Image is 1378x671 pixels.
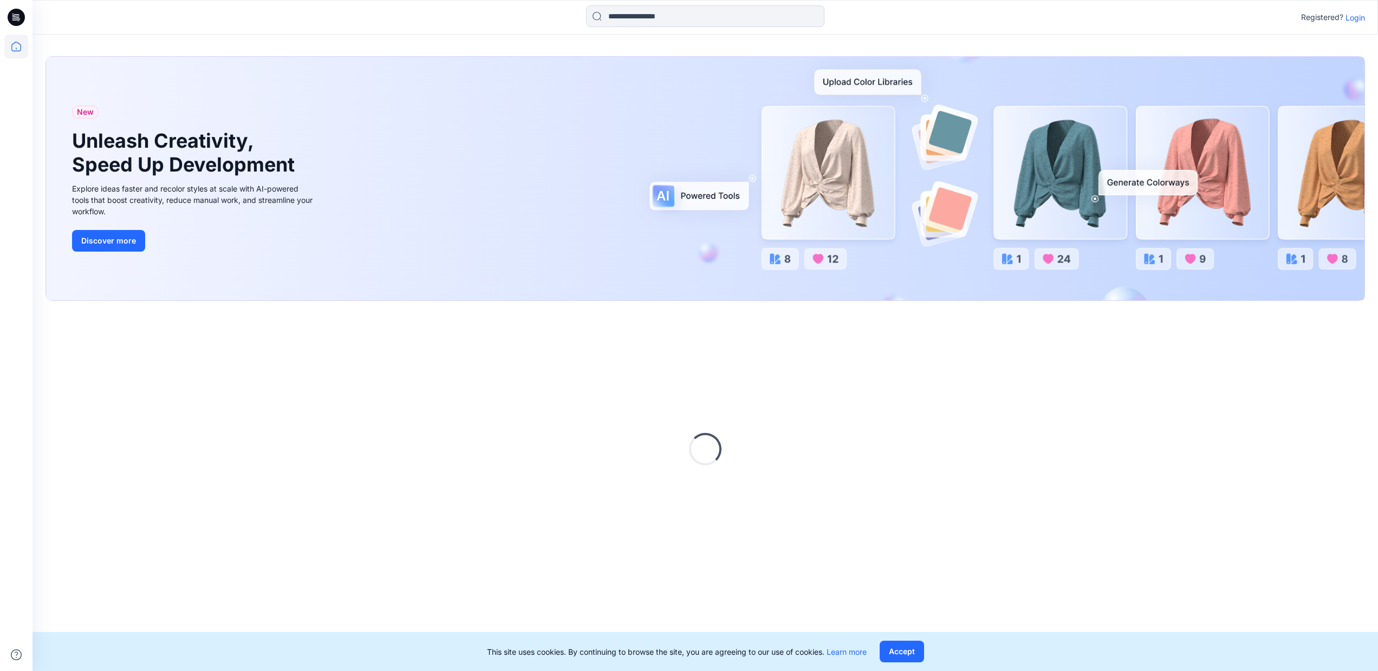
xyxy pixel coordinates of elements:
[487,646,867,657] p: This site uses cookies. By continuing to browse the site, you are agreeing to our use of cookies.
[827,647,867,656] a: Learn more
[1301,11,1343,24] p: Registered?
[880,641,924,662] button: Accept
[72,230,316,252] a: Discover more
[1345,12,1365,23] p: Login
[72,129,300,176] h1: Unleash Creativity, Speed Up Development
[77,106,94,119] span: New
[72,230,145,252] button: Discover more
[72,183,316,217] div: Explore ideas faster and recolor styles at scale with AI-powered tools that boost creativity, red...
